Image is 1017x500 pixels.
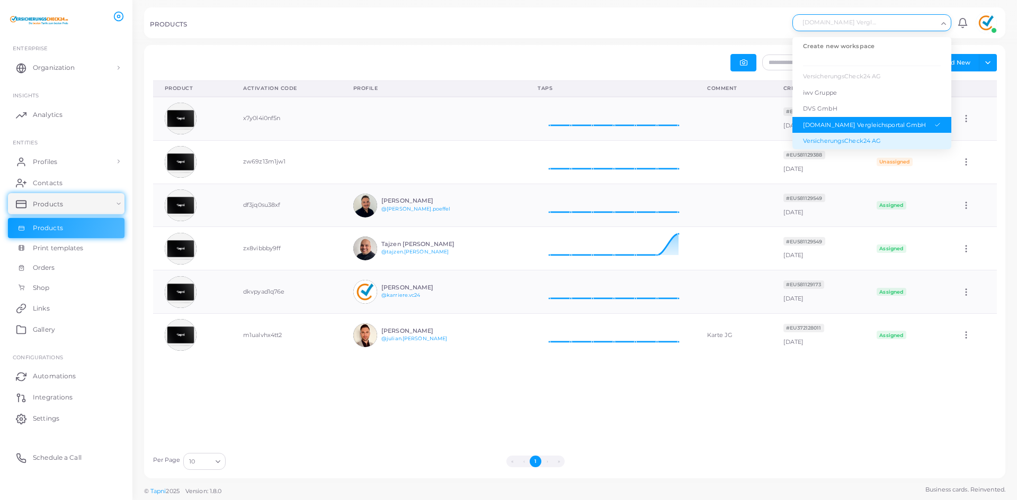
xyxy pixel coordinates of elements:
a: Analytics [8,104,124,125]
div: Taps [538,85,684,92]
div: DVS GmbH [803,104,941,113]
span: Business cards. Reinvented. [925,485,1005,494]
span: Schedule a Call [33,453,82,462]
ul: Pagination [228,456,843,467]
span: Organization [33,63,75,72]
span: Assigned [877,331,906,339]
button: Go to page 1 [530,456,541,467]
div: Activation Code [243,85,330,92]
img: avatar [165,189,197,221]
a: Settings [8,408,124,429]
span: #EU581129388 [783,151,825,159]
a: @[PERSON_NAME].poeffel [381,206,450,212]
span: Products [33,223,63,233]
span: #EU372128011 [783,324,824,332]
a: #EU581129549 [783,194,825,202]
h6: Tajzen [PERSON_NAME] [381,241,459,248]
h6: [PERSON_NAME] [381,328,459,334]
td: zx8vibbby9ff [231,227,342,270]
a: @tajzen.[PERSON_NAME] [381,249,449,254]
td: x7y0l4i0nf5n [231,97,342,140]
h6: [PERSON_NAME] [381,284,459,291]
span: Assigned [877,288,906,296]
td: zw69z13m1jw1 [231,140,342,184]
td: [DATE] [772,227,865,270]
a: Profiles [8,151,124,172]
span: Unassigned [877,158,913,166]
img: logo [10,10,68,30]
a: Gallery [8,319,124,340]
div: Search for option [183,453,226,470]
div: Karte JG [707,331,760,340]
a: Products [8,218,124,238]
a: #EU581129173 [783,280,824,288]
span: Assigned [877,244,906,253]
td: [DATE] [772,184,865,227]
h6: [PERSON_NAME] [381,197,459,204]
input: Search for option [196,456,211,467]
img: avatar [976,12,997,33]
span: Orders [33,263,55,272]
span: Gallery [33,325,55,334]
a: Automations [8,366,124,387]
span: 10 [189,456,195,467]
a: Schedule a Call [8,447,124,468]
div: iwv Gruppe [803,88,941,97]
button: Add New [933,54,979,71]
div: Profile [353,85,514,92]
div: VersicherungsCheck24 AG [803,137,941,146]
span: Assigned [877,201,906,210]
span: #EU581129388 [783,107,825,116]
span: Products [33,199,63,209]
img: avatar [165,103,197,134]
div: Created [783,85,858,92]
a: #EU372128011 [783,324,824,331]
div: Create new workspace [803,42,941,51]
span: ENTITIES [13,139,38,146]
a: Products [8,193,124,214]
td: dkvpyad1q76e [231,270,342,314]
div: VersicherungsCheck24 AG [803,66,941,81]
span: Contacts [33,178,63,188]
a: Orders [8,258,124,278]
span: Shop [33,283,49,293]
a: Shop [8,278,124,298]
span: Configurations [13,354,63,360]
a: Print templates [8,238,124,258]
span: Settings [33,414,59,423]
a: Tapni [150,487,166,495]
span: INSIGHTS [13,92,39,98]
div: [DOMAIN_NAME] Vergleichsportal GmbH [803,121,941,130]
a: avatar [973,12,1000,33]
span: © [144,487,221,496]
td: m1ualvhx4tt2 [231,314,342,357]
img: avatar [353,237,377,260]
td: [DATE] [772,314,865,357]
a: #EU581129388 [783,151,825,158]
div: Search for option [792,14,951,31]
img: avatar [165,146,197,178]
a: @karriere.vc24 [381,292,421,298]
a: Integrations [8,387,124,408]
a: Contacts [8,172,124,193]
a: #EU581129549 [783,238,825,245]
td: [DATE] [772,270,865,314]
input: Search for option [797,17,937,29]
img: avatar [165,233,197,265]
img: avatar [353,194,377,217]
th: Action [950,80,997,97]
img: avatar [353,323,377,347]
span: 2025 [166,487,179,496]
label: Per Page [153,456,181,465]
span: Version: 1.8.0 [185,487,222,495]
span: Profiles [33,157,57,167]
span: Enterprise [13,45,48,51]
td: df3jq0su38xf [231,184,342,227]
span: Print templates [33,243,84,253]
span: #EU581129173 [783,280,824,289]
span: Automations [33,371,76,381]
td: [DATE] [772,97,865,140]
a: @julian.[PERSON_NAME] [381,335,447,341]
td: [DATE] [772,140,865,184]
